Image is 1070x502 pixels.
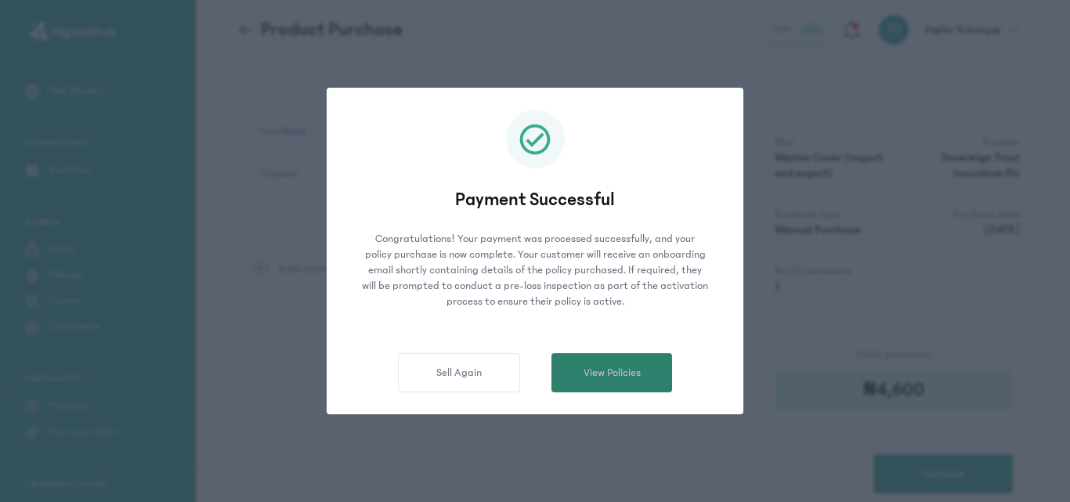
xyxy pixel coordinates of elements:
[436,365,482,381] span: Sell Again
[584,365,641,381] span: View Policies
[349,231,721,309] p: Congratulations! Your payment was processed successfully, and your policy purchase is now complet...
[349,187,721,212] p: Payment Successful
[398,353,520,392] button: Sell Again
[551,353,672,392] button: View Policies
